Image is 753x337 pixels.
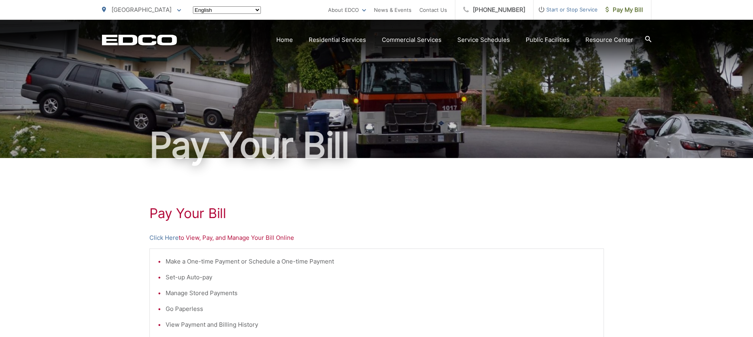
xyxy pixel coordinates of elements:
li: Manage Stored Payments [166,288,596,298]
h1: Pay Your Bill [102,126,651,165]
a: News & Events [374,5,411,15]
li: Go Paperless [166,304,596,314]
a: Resource Center [585,35,633,45]
a: Service Schedules [457,35,510,45]
a: Home [276,35,293,45]
a: EDCD logo. Return to the homepage. [102,34,177,45]
a: Residential Services [309,35,366,45]
h1: Pay Your Bill [149,205,604,221]
a: Commercial Services [382,35,442,45]
select: Select a language [193,6,261,14]
span: [GEOGRAPHIC_DATA] [111,6,172,13]
a: About EDCO [328,5,366,15]
a: Click Here [149,233,179,243]
li: View Payment and Billing History [166,320,596,329]
span: Pay My Bill [606,5,643,15]
p: to View, Pay, and Manage Your Bill Online [149,233,604,243]
a: Public Facilities [526,35,570,45]
a: Contact Us [419,5,447,15]
li: Set-up Auto-pay [166,273,596,282]
li: Make a One-time Payment or Schedule a One-time Payment [166,257,596,266]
